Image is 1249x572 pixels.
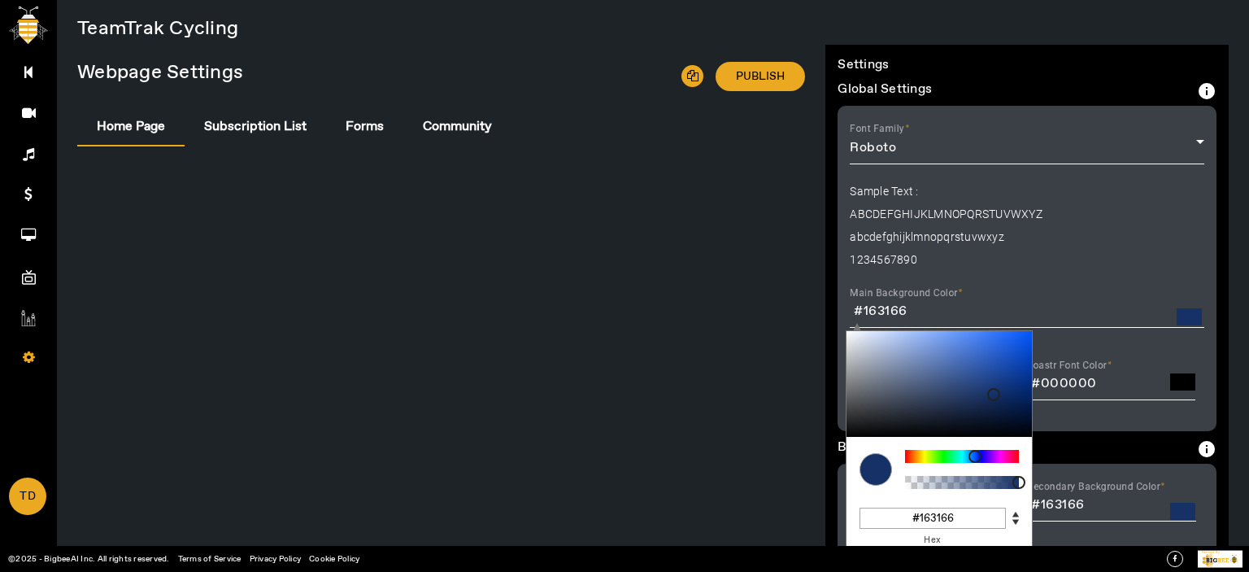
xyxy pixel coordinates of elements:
label: 1234567890 [850,251,1204,268]
span: TD [11,479,45,514]
a: Cookie Policy [309,553,359,565]
div: TeamTrak Cycling [77,20,1229,45]
label: ABCDEFGHIJKLMNOPQRSTUVWXYZ [850,206,1204,222]
label: Sample Text : [850,183,1204,199]
a: Terms of Service [178,553,242,565]
span: Home Page [97,120,165,133]
span: Forms [346,120,384,133]
tspan: owe [1203,550,1210,554]
mat-icon: info [1197,439,1216,459]
a: ©2025 - BigbeeAI Inc. All rights reserved. [8,553,170,565]
label: abcdefghijklmnopqrstuvwxyz [850,229,1204,245]
a: TD [9,478,46,515]
div: Background Color [838,439,1140,456]
span: Publish [736,68,785,85]
span: Subscription List [204,120,307,133]
mat-label: Main Background Color [850,287,957,299]
div: Global Settings [838,81,1140,98]
mat-label: Toastr Font Color [1027,360,1107,371]
tspan: ed By [1211,550,1220,554]
button: Publish [716,62,805,91]
img: bigbee-logo.png [9,7,48,44]
mat-icon: info [1197,81,1216,101]
div: Webpage Settings [77,64,435,81]
span: Community [423,120,492,133]
span: Roboto [850,139,896,156]
tspan: P [1202,550,1204,554]
a: Privacy Policy [250,553,302,565]
mat-label: Font Family [850,123,904,134]
tspan: r [1210,550,1212,554]
mat-label: Secondary Background Color [1027,481,1160,492]
div: Settings [838,57,1140,73]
